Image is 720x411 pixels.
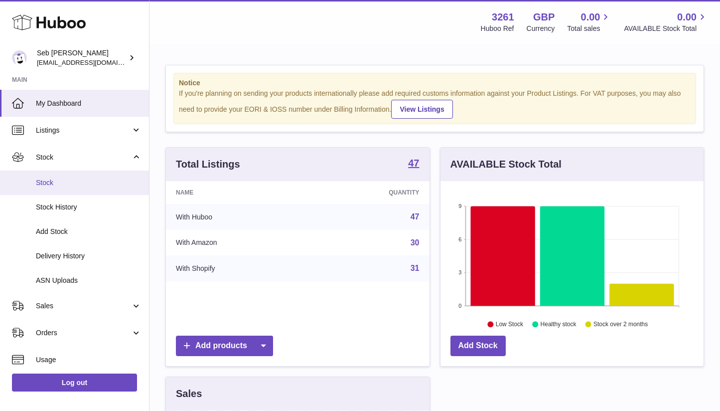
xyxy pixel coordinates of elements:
span: AVAILABLE Stock Total [624,24,708,33]
span: Stock History [36,203,142,212]
text: 9 [458,203,461,209]
a: 30 [411,238,420,247]
span: ASN Uploads [36,276,142,285]
span: My Dashboard [36,99,142,108]
a: 47 [408,158,419,170]
text: 6 [458,236,461,242]
strong: GBP [533,10,555,24]
a: 31 [411,264,420,272]
a: View Listings [391,100,452,119]
text: 0 [458,303,461,309]
strong: 3261 [492,10,514,24]
span: Sales [36,301,131,311]
td: With Huboo [166,204,310,230]
td: With Shopify [166,255,310,281]
h3: AVAILABLE Stock Total [450,158,562,171]
text: Stock over 2 months [593,321,648,328]
text: Low Stock [495,321,523,328]
a: Log out [12,374,137,392]
div: Huboo Ref [481,24,514,33]
text: Healthy stock [540,321,576,328]
h3: Sales [176,387,202,401]
span: Orders [36,328,131,338]
span: Listings [36,126,131,135]
div: Seb [PERSON_NAME] [37,48,127,67]
img: ecom@bravefoods.co.uk [12,50,27,65]
span: Stock [36,178,142,188]
span: Stock [36,153,131,162]
a: 0.00 Total sales [567,10,611,33]
span: Delivery History [36,251,142,261]
text: 3 [458,269,461,275]
th: Quantity [310,181,429,204]
span: Total sales [567,24,611,33]
span: Usage [36,355,142,365]
span: Add Stock [36,227,142,236]
div: If you're planning on sending your products internationally please add required customs informati... [179,89,691,119]
div: Currency [527,24,555,33]
span: 0.00 [581,10,600,24]
a: 0.00 AVAILABLE Stock Total [624,10,708,33]
strong: 47 [408,158,419,168]
th: Name [166,181,310,204]
span: [EMAIL_ADDRESS][DOMAIN_NAME] [37,58,146,66]
h3: Total Listings [176,158,240,171]
a: 47 [411,212,420,221]
a: Add products [176,336,273,356]
span: 0.00 [677,10,697,24]
td: With Amazon [166,230,310,256]
strong: Notice [179,78,691,88]
a: Add Stock [450,336,506,356]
